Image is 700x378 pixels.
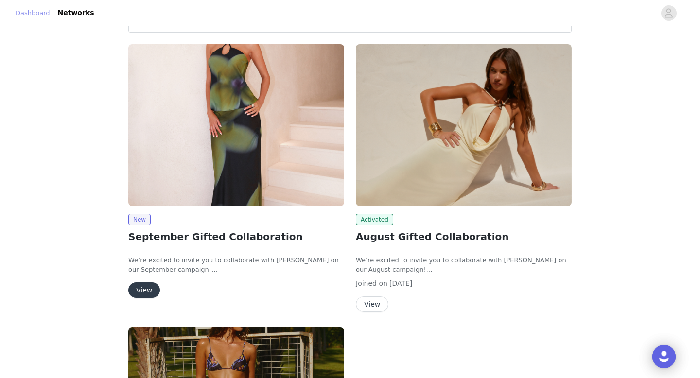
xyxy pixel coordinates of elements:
span: Activated [356,214,393,225]
p: We’re excited to invite you to collaborate with [PERSON_NAME] on our August campaign! [356,256,572,275]
div: avatar [664,5,673,21]
img: Peppermayo AUS [128,44,344,206]
span: [DATE] [389,279,412,287]
a: Dashboard [16,8,50,18]
span: New [128,214,151,225]
a: View [356,301,388,308]
p: We’re excited to invite you to collaborate with [PERSON_NAME] on our September campaign! [128,256,344,275]
img: Peppermayo AUS [356,44,572,206]
h2: September Gifted Collaboration [128,229,344,244]
a: Networks [52,2,100,24]
button: View [128,282,160,298]
div: Open Intercom Messenger [652,345,676,368]
h2: August Gifted Collaboration [356,229,572,244]
button: View [356,296,388,312]
span: Joined on [356,279,387,287]
a: View [128,287,160,294]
